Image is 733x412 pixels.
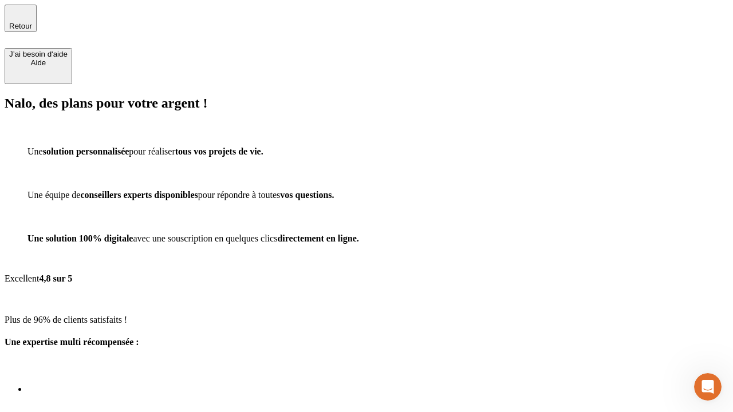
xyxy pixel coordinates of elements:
h2: Nalo, des plans pour votre argent ! [5,96,728,111]
img: Best savings advice award [27,359,61,392]
span: 4,8 sur 5 [39,274,72,283]
span: Une [27,146,43,156]
span: solution personnalisée [43,146,129,156]
div: J’ai besoin d'aide [9,50,68,58]
span: pour répondre à toutes [198,190,281,200]
span: pour réaliser [129,146,175,156]
span: tous vos projets de vie. [175,146,263,156]
img: checkmark [27,209,38,222]
span: directement en ligne. [277,233,358,243]
span: Une solution 100% digitale [27,233,133,243]
iframe: Intercom live chat [694,373,722,401]
img: checkmark [27,122,38,135]
span: Retour [9,22,32,30]
span: vos questions. [280,190,334,200]
p: Plus de 96% de clients satisfaits ! [5,315,728,325]
span: conseillers experts disponibles [80,190,198,200]
button: J’ai besoin d'aideAide [5,48,72,84]
img: Google Review [5,253,14,262]
button: Retour [5,5,37,32]
span: Une équipe de [27,190,80,200]
div: Aide [9,58,68,67]
img: checkmark [27,166,38,179]
h4: Une expertise multi récompensée : [5,337,728,347]
span: avec une souscription en quelques clics [133,233,277,243]
span: Excellent [5,274,39,283]
img: reviews stars [5,293,66,303]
